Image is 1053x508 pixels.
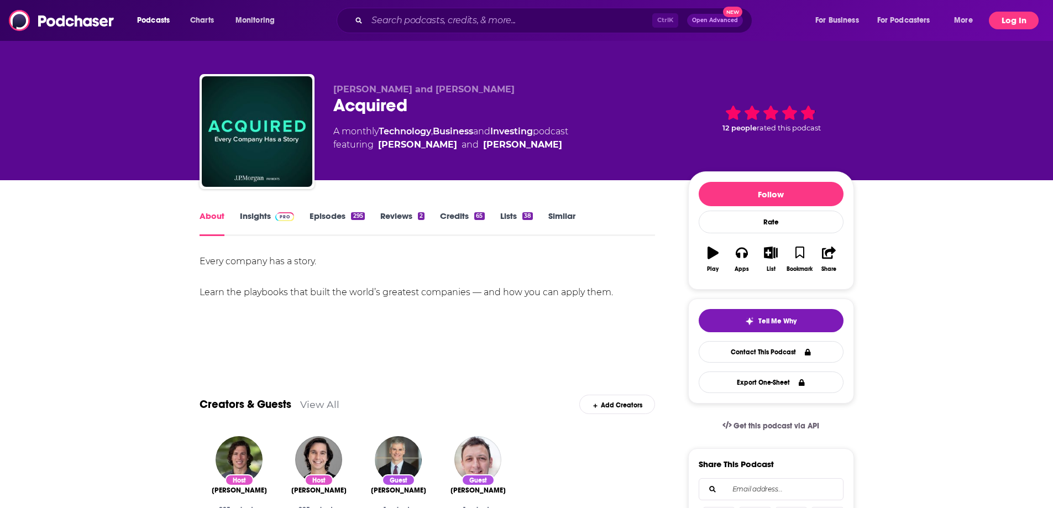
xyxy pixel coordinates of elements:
[699,211,844,233] div: Rate
[440,211,484,236] a: Credits65
[333,125,568,151] div: A monthly podcast
[235,13,275,28] span: Monitoring
[367,12,652,29] input: Search podcasts, credits, & more...
[228,12,289,29] button: open menu
[212,486,267,495] span: [PERSON_NAME]
[699,182,844,206] button: Follow
[815,13,859,28] span: For Business
[295,436,342,483] img: Ben Gilbert
[708,479,834,500] input: Email address...
[291,486,347,495] span: [PERSON_NAME]
[785,239,814,279] button: Bookmark
[382,474,415,486] div: Guest
[216,436,263,483] img: David Rosenthal
[347,8,763,33] div: Search podcasts, credits, & more...
[877,13,930,28] span: For Podcasters
[814,239,843,279] button: Share
[433,126,473,137] a: Business
[380,211,425,236] a: Reviews2
[371,486,426,495] a: Michael J. Mauboussin
[714,412,829,439] a: Get this podcast via API
[745,317,754,326] img: tell me why sparkle
[808,12,873,29] button: open menu
[9,10,115,31] img: Podchaser - Follow, Share and Rate Podcasts
[989,12,1039,29] button: Log In
[450,486,506,495] span: [PERSON_NAME]
[200,254,656,300] div: Every company has a story. Learn the playbooks that built the world’s greatest companies — and ho...
[727,239,756,279] button: Apps
[722,124,757,132] span: 12 people
[579,395,655,414] div: Add Creators
[954,13,973,28] span: More
[687,14,743,27] button: Open AdvancedNew
[225,474,254,486] div: Host
[723,7,743,17] span: New
[946,12,987,29] button: open menu
[202,76,312,187] img: Acquired
[699,341,844,363] a: Contact This Podcast
[500,211,533,236] a: Lists38
[490,126,533,137] a: Investing
[699,371,844,393] button: Export One-Sheet
[454,436,501,483] img: Ben Thompson
[548,211,575,236] a: Similar
[462,474,495,486] div: Guest
[870,12,946,29] button: open menu
[291,486,347,495] a: Ben Gilbert
[734,421,819,431] span: Get this podcast via API
[707,266,719,273] div: Play
[300,399,339,410] a: View All
[699,459,774,469] h3: Share This Podcast
[699,478,844,500] div: Search followers
[756,239,785,279] button: List
[240,211,295,236] a: InsightsPodchaser Pro
[757,124,821,132] span: rated this podcast
[699,309,844,332] button: tell me why sparkleTell Me Why
[129,12,184,29] button: open menu
[200,211,224,236] a: About
[473,126,490,137] span: and
[379,126,431,137] a: Technology
[375,436,422,483] img: Michael J. Mauboussin
[767,266,776,273] div: List
[305,474,333,486] div: Host
[378,138,457,151] a: Ben Gilbert
[418,212,425,220] div: 2
[652,13,678,28] span: Ctrl K
[821,266,836,273] div: Share
[787,266,813,273] div: Bookmark
[183,12,221,29] a: Charts
[333,84,515,95] span: [PERSON_NAME] and [PERSON_NAME]
[483,138,562,151] a: David Rosenthal
[699,239,727,279] button: Play
[200,397,291,411] a: Creators & Guests
[275,212,295,221] img: Podchaser Pro
[137,13,170,28] span: Podcasts
[450,486,506,495] a: Ben Thompson
[351,212,364,220] div: 295
[692,18,738,23] span: Open Advanced
[371,486,426,495] span: [PERSON_NAME]
[212,486,267,495] a: David Rosenthal
[735,266,749,273] div: Apps
[758,317,797,326] span: Tell Me Why
[190,13,214,28] span: Charts
[474,212,484,220] div: 65
[462,138,479,151] span: and
[688,84,854,153] div: 12 peoplerated this podcast
[333,138,568,151] span: featuring
[310,211,364,236] a: Episodes295
[522,212,533,220] div: 38
[431,126,433,137] span: ,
